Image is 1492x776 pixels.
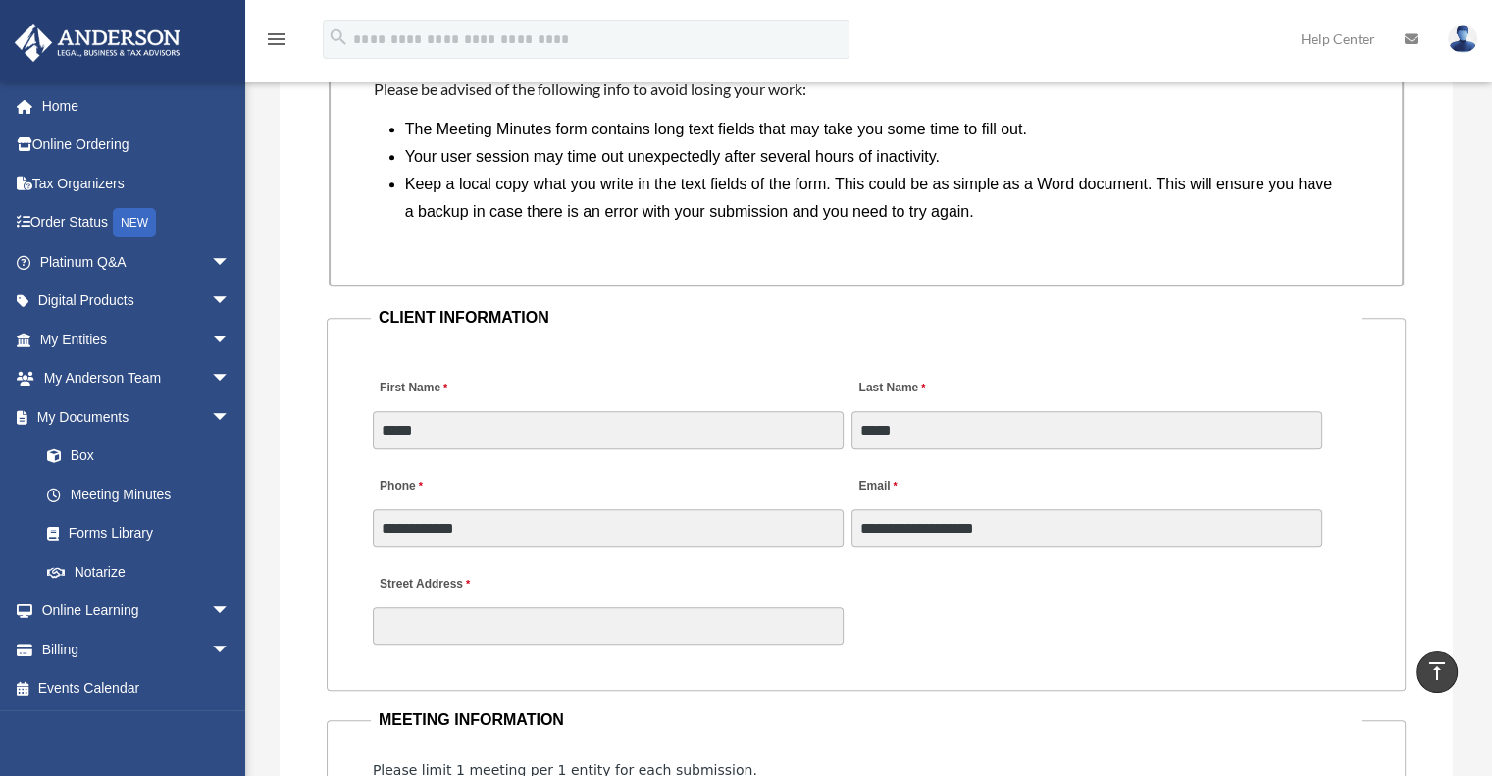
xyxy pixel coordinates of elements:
[211,630,250,670] span: arrow_drop_down
[1448,25,1477,53] img: User Pic
[14,359,260,398] a: My Anderson Teamarrow_drop_down
[14,126,260,165] a: Online Ordering
[14,242,260,282] a: Platinum Q&Aarrow_drop_down
[211,397,250,438] span: arrow_drop_down
[851,376,930,402] label: Last Name
[265,27,288,51] i: menu
[373,474,428,500] label: Phone
[405,143,1344,171] li: Your user session may time out unexpectedly after several hours of inactivity.
[371,706,1362,734] legend: MEETING INFORMATION
[371,304,1362,332] legend: CLIENT INFORMATION
[113,208,156,237] div: NEW
[211,242,250,283] span: arrow_drop_down
[27,437,260,476] a: Box
[211,320,250,360] span: arrow_drop_down
[14,630,260,669] a: Billingarrow_drop_down
[27,514,260,553] a: Forms Library
[14,669,260,708] a: Events Calendar
[265,34,288,51] a: menu
[14,164,260,203] a: Tax Organizers
[373,376,452,402] label: First Name
[14,592,260,631] a: Online Learningarrow_drop_down
[328,26,349,48] i: search
[373,572,559,598] label: Street Address
[27,552,260,592] a: Notarize
[14,282,260,321] a: Digital Productsarrow_drop_down
[374,78,1360,100] h4: Please be advised of the following info to avoid losing your work:
[405,116,1344,143] li: The Meeting Minutes form contains long text fields that may take you some time to fill out.
[211,359,250,399] span: arrow_drop_down
[1425,659,1449,683] i: vertical_align_top
[27,475,250,514] a: Meeting Minutes
[1416,651,1458,693] a: vertical_align_top
[405,171,1344,226] li: Keep a local copy what you write in the text fields of the form. This could be as simple as a Wor...
[851,474,901,500] label: Email
[9,24,186,62] img: Anderson Advisors Platinum Portal
[14,320,260,359] a: My Entitiesarrow_drop_down
[14,397,260,437] a: My Documentsarrow_drop_down
[211,282,250,322] span: arrow_drop_down
[14,86,260,126] a: Home
[211,592,250,632] span: arrow_drop_down
[14,203,260,243] a: Order StatusNEW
